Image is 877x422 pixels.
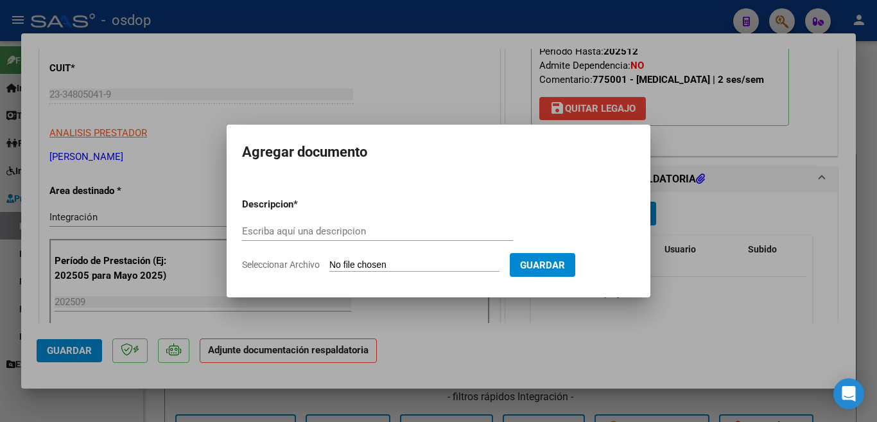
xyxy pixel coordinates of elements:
[242,140,635,164] h2: Agregar documento
[242,197,360,212] p: Descripcion
[510,253,575,277] button: Guardar
[242,259,320,270] span: Seleccionar Archivo
[833,378,864,409] div: Open Intercom Messenger
[520,259,565,271] span: Guardar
